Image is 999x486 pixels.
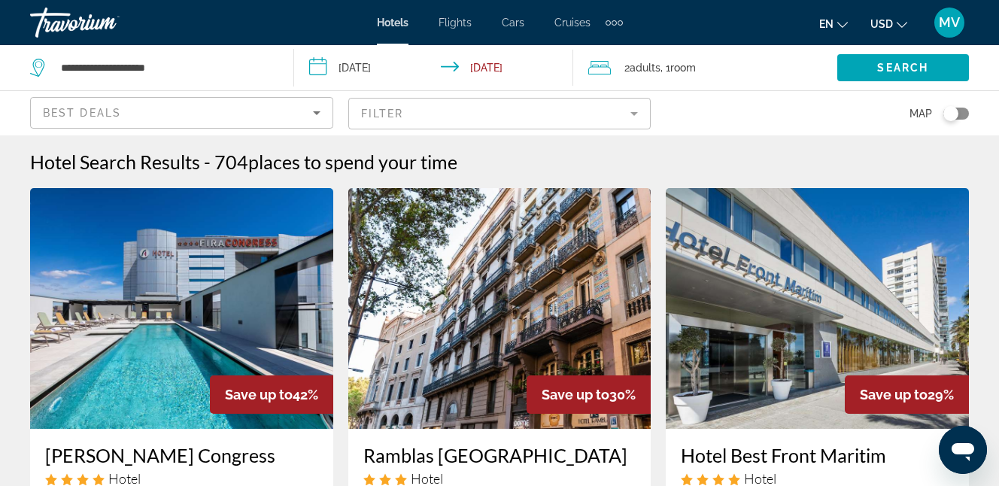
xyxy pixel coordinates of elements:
[30,188,333,429] img: Hotel image
[210,375,333,414] div: 42%
[819,18,834,30] span: en
[606,11,623,35] button: Extra navigation items
[377,17,408,29] a: Hotels
[502,17,524,29] a: Cars
[624,62,630,74] font: 2
[870,13,907,35] button: Change currency
[860,387,928,402] span: Save up to
[630,62,660,74] span: Adults
[909,103,932,124] span: Map
[573,45,837,90] button: Travelers: 2 adults, 0 children
[294,45,573,90] button: Check-in date: Dec 11, 2025 Check-out date: Dec 13, 2025
[930,7,969,38] button: User Menu
[845,375,969,414] div: 29%
[681,444,954,466] a: Hotel Best Front Maritim
[670,62,696,74] span: Room
[554,17,591,29] a: Cruises
[819,13,848,35] button: Change language
[363,444,636,466] a: Ramblas [GEOGRAPHIC_DATA]
[542,387,609,402] span: Save up to
[348,188,651,429] img: Hotel image
[660,62,670,74] font: , 1
[204,150,211,173] span: -
[43,104,320,122] mat-select: Sort by
[43,107,121,119] span: Best Deals
[30,3,181,42] a: Travorium
[932,107,969,120] button: Toggle map
[348,97,651,130] button: Filter
[439,17,472,29] a: Flights
[30,150,200,173] h1: Hotel Search Results
[214,150,457,173] h2: 704
[837,54,969,81] button: Search
[248,150,457,173] span: places to spend your time
[877,62,928,74] span: Search
[870,18,893,30] span: USD
[939,426,987,474] iframe: Кнопка запуска окна обмена сообщениями
[527,375,651,414] div: 30%
[225,387,293,402] span: Save up to
[939,15,960,30] span: MV
[45,444,318,466] a: [PERSON_NAME] Congress
[666,188,969,429] img: Hotel image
